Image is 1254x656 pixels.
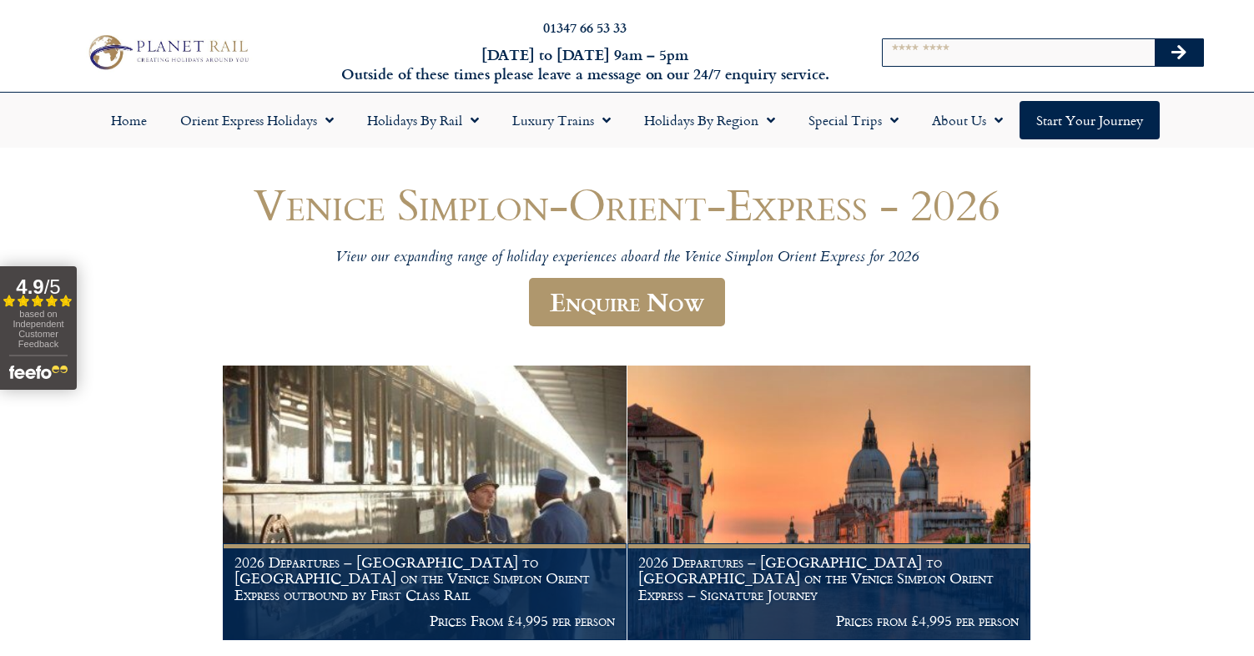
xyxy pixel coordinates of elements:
[234,613,615,629] p: Prices From £4,995 per person
[127,249,1128,268] p: View our expanding range of holiday experiences aboard the Venice Simplon Orient Express for 2026
[339,45,832,84] h6: [DATE] to [DATE] 9am – 5pm Outside of these times please leave a message on our 24/7 enquiry serv...
[8,101,1246,139] nav: Menu
[638,554,1019,603] h1: 2026 Departures – [GEOGRAPHIC_DATA] to [GEOGRAPHIC_DATA] on the Venice Simplon Orient Express – S...
[638,613,1019,629] p: Prices from £4,995 per person
[94,101,164,139] a: Home
[127,179,1128,229] h1: Venice Simplon-Orient-Express - 2026
[223,366,627,641] a: 2026 Departures – [GEOGRAPHIC_DATA] to [GEOGRAPHIC_DATA] on the Venice Simplon Orient Express out...
[792,101,915,139] a: Special Trips
[627,366,1030,640] img: Orient Express Special Venice compressed
[543,18,627,37] a: 01347 66 53 33
[627,101,792,139] a: Holidays by Region
[82,31,254,73] img: Planet Rail Train Holidays Logo
[1020,101,1160,139] a: Start your Journey
[627,366,1031,641] a: 2026 Departures – [GEOGRAPHIC_DATA] to [GEOGRAPHIC_DATA] on the Venice Simplon Orient Express – S...
[234,554,615,603] h1: 2026 Departures – [GEOGRAPHIC_DATA] to [GEOGRAPHIC_DATA] on the Venice Simplon Orient Express out...
[529,278,725,327] a: Enquire Now
[915,101,1020,139] a: About Us
[164,101,350,139] a: Orient Express Holidays
[1155,39,1203,66] button: Search
[350,101,496,139] a: Holidays by Rail
[496,101,627,139] a: Luxury Trains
